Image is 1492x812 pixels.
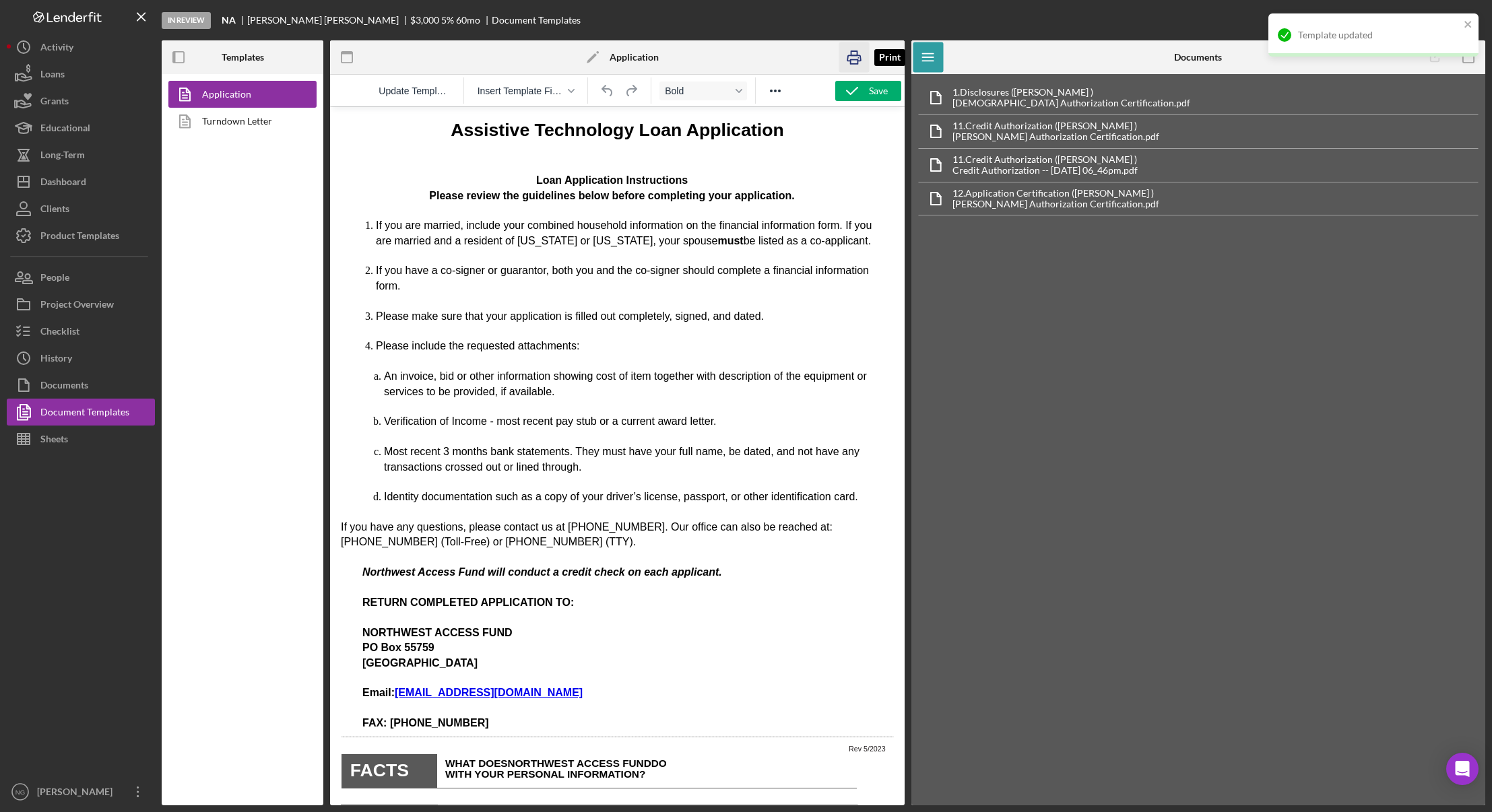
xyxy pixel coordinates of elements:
button: Project Overview [7,291,155,318]
b: Documents [1174,52,1222,63]
text: NG [15,788,25,796]
button: Loans [7,61,155,88]
div: People [40,264,69,294]
div: [PERSON_NAME] [34,778,121,809]
span: PO Box 55759 [32,535,104,546]
div: 12. Application Certification ([PERSON_NAME] ) [952,188,1159,199]
div: Document Templates [40,399,129,429]
span: must [387,128,413,139]
div: Clients [40,195,69,226]
button: Dashboard [7,168,155,195]
span: Please include the requested attachments: [46,233,249,244]
button: Product Templates [7,222,155,249]
span: Please make sure that your application is filled out completely, signed, and dated. [46,203,434,215]
span: NORTHWEST ACCESS FUND [32,520,183,531]
span: Northwest Access Fund will conduct a credit check on each applicant. [32,459,392,471]
div: Credit Authorization -- [DATE] 06_46pm.pdf [952,165,1138,176]
b: Templates [222,52,264,63]
span: An invoice, bid or other information showing cost of item together with description of the equipm... [54,263,537,290]
div: Long-Term [40,141,85,172]
span: $3,000 [410,14,439,26]
div: 5 % [441,15,454,26]
div: [PERSON_NAME] [PERSON_NAME] [247,15,410,26]
span: Rev 5/2023 [519,638,556,646]
a: Turndown Letter [168,108,310,135]
span: WHAT DOES DO WITH YOUR PERSONAL INFORMATION? [115,650,337,673]
div: Educational [40,114,90,145]
button: Document Templates [7,399,155,426]
a: [EMAIL_ADDRESS][DOMAIN_NAME] [65,580,253,591]
iframe: Rich Text Area [330,107,905,805]
b: NA [222,15,236,26]
div: [PERSON_NAME] Authorization Certification.pdf [952,131,1159,142]
span: Email: [32,580,253,591]
a: Application [168,81,310,108]
div: Dashboard [40,168,86,199]
span: If you have any questions, please contact us at [PHONE_NUMBER]. Our office can also be reached at... [11,414,502,440]
div: History [40,345,72,375]
span: [GEOGRAPHIC_DATA] [32,550,148,562]
div: Sheets [40,426,68,456]
button: Save [835,81,901,101]
button: Sheets [7,426,155,452]
button: Educational [7,114,155,141]
div: 11. Credit Authorization ([PERSON_NAME] ) [952,154,1138,165]
span: Insert Template Field [478,86,564,96]
button: Long-Term [7,141,155,168]
button: Undo [596,81,619,100]
div: 1. Disclosures ([PERSON_NAME] ) [952,87,1190,98]
button: Checklist [7,318,155,345]
span: FAX: [PHONE_NUMBER] [32,610,159,621]
div: Product Templates [40,222,119,252]
button: Format Bold [659,81,747,100]
button: People [7,264,155,291]
button: Activity [7,34,155,61]
button: Clients [7,195,155,222]
span: Verification of Income - most recent pay stub or a current award letter. [54,308,387,320]
div: Activity [40,34,73,64]
div: Project Overview [40,291,114,321]
div: [PERSON_NAME] Authorization Certification.pdf [952,199,1159,209]
span: be listed as a co-applicant. [414,128,541,139]
button: close [1464,19,1473,32]
span: FACTS [20,653,79,673]
span: Most recent 3 months bank statements. They must have your full name, be dated, and not have any t... [54,339,529,365]
span: RETURN COMPLETED APPLICATION TO: [32,489,244,501]
div: Loans [40,61,65,91]
div: 60 mo [456,15,480,26]
button: History [7,345,155,372]
span: Identity documentation such as a copy of your driver’s license, passport, or other identification... [54,384,528,395]
button: Grants [7,88,155,114]
span: NORTHWEST ACCESS FUND [178,650,321,662]
div: Grants [40,88,69,118]
button: Reveal or hide additional toolbar items [764,81,787,100]
button: Documents [7,372,155,399]
b: Application [610,52,659,63]
span: Bold [665,86,731,96]
div: Save [869,81,888,101]
span: Update Template [379,86,449,96]
button: Insert Template Field [472,81,580,100]
button: Redo [620,81,643,100]
button: NG[PERSON_NAME] [7,778,155,805]
div: Document Templates [492,15,581,26]
button: Reset the template to the current product template value [373,81,455,100]
div: Checklist [40,318,79,348]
